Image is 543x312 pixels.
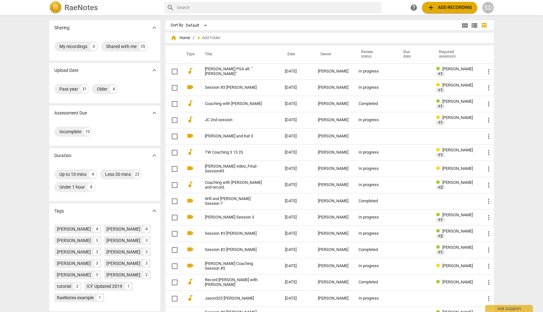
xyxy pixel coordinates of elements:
[485,133,493,140] span: more_vert
[150,108,159,118] button: Show more
[186,181,194,188] span: audiotrack
[470,21,479,30] button: List view
[318,199,348,204] div: [PERSON_NAME]
[318,247,348,252] div: [PERSON_NAME]
[197,45,280,63] th: Title
[353,45,395,63] th: Review status
[106,249,140,255] div: [PERSON_NAME]
[318,183,348,187] div: [PERSON_NAME]
[205,85,262,90] a: Session #3 [PERSON_NAME]
[485,149,493,156] span: more_vert
[59,171,86,177] div: Up to 10 mins
[280,128,313,144] td: [DATE]
[143,225,150,232] div: 4
[485,295,493,302] span: more_vert
[436,104,445,109] span: +1
[54,152,71,159] p: Duration
[359,199,390,204] div: Completed
[90,43,97,50] div: 0
[318,215,348,220] div: [PERSON_NAME]
[186,246,194,253] span: videocam
[186,132,194,140] span: videocam
[171,35,190,41] span: Home
[482,2,494,13] button: SD
[485,230,493,238] span: more_vert
[427,4,435,11] span: add
[105,171,131,177] div: Less 30 mins
[485,181,493,189] span: more_vert
[436,166,442,171] span: Review status: in progress
[177,3,379,13] input: Search
[318,85,348,90] div: [PERSON_NAME]
[280,144,313,161] td: [DATE]
[436,83,442,87] span: Review status: in progress
[410,4,418,11] span: help
[442,148,473,152] span: [PERSON_NAME]
[81,85,88,93] div: 31
[359,264,390,268] div: In progress
[436,153,445,157] span: +1
[280,290,313,307] td: [DATE]
[436,263,442,268] span: Review status: in progress
[280,63,313,80] td: [DATE]
[436,280,442,284] span: Review status: completed
[87,183,95,191] div: 8
[427,4,472,11] span: Add recording
[97,86,107,92] div: Older
[186,213,194,221] span: videocam
[442,66,473,71] span: [PERSON_NAME]
[471,22,478,29] span: view_list
[93,225,100,232] div: 4
[481,22,487,28] span: table_chart
[193,36,194,40] span: /
[485,68,493,75] span: more_vert
[280,45,313,63] th: Date
[485,198,493,205] span: more_vert
[436,212,442,217] span: Review status: completed
[280,177,313,193] td: [DATE]
[186,229,194,237] span: videocam
[436,234,445,239] div: +2
[186,197,194,205] span: videocam
[280,80,313,96] td: [DATE]
[96,294,103,301] div: 1
[280,96,313,112] td: [DATE]
[143,271,150,278] div: 2
[318,101,348,106] div: [PERSON_NAME]
[436,120,445,125] span: +1
[143,260,150,267] div: 3
[186,294,194,302] span: audiotrack
[151,109,158,117] span: expand_more
[436,218,445,222] div: +1
[57,249,91,255] div: [PERSON_NAME]
[171,35,177,41] span: home
[436,250,445,255] span: +1
[186,164,194,172] span: videocam
[442,83,473,87] span: [PERSON_NAME]
[436,245,442,250] span: Review status: completed
[57,260,91,267] div: [PERSON_NAME]
[167,4,174,11] span: search
[106,237,140,244] div: [PERSON_NAME]
[150,206,159,216] button: Show more
[93,237,100,244] div: 3
[186,148,194,156] span: audiotrack
[186,100,194,107] span: audiotrack
[59,128,81,135] div: Incomplete
[436,180,442,185] span: Review status: completed
[205,118,262,122] a: JC 2nd session
[461,22,469,29] span: view_module
[436,229,442,233] span: Review status: completed
[205,278,262,287] a: Record [PERSON_NAME] with [PERSON_NAME]
[422,2,477,13] button: Upload
[318,264,348,268] div: [PERSON_NAME]
[93,260,100,267] div: 3
[318,166,348,171] div: [PERSON_NAME]
[186,67,194,75] span: audiotrack
[442,245,473,250] span: [PERSON_NAME]
[205,150,262,155] a: TW Coaching 3 13 25
[359,69,390,74] div: In progress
